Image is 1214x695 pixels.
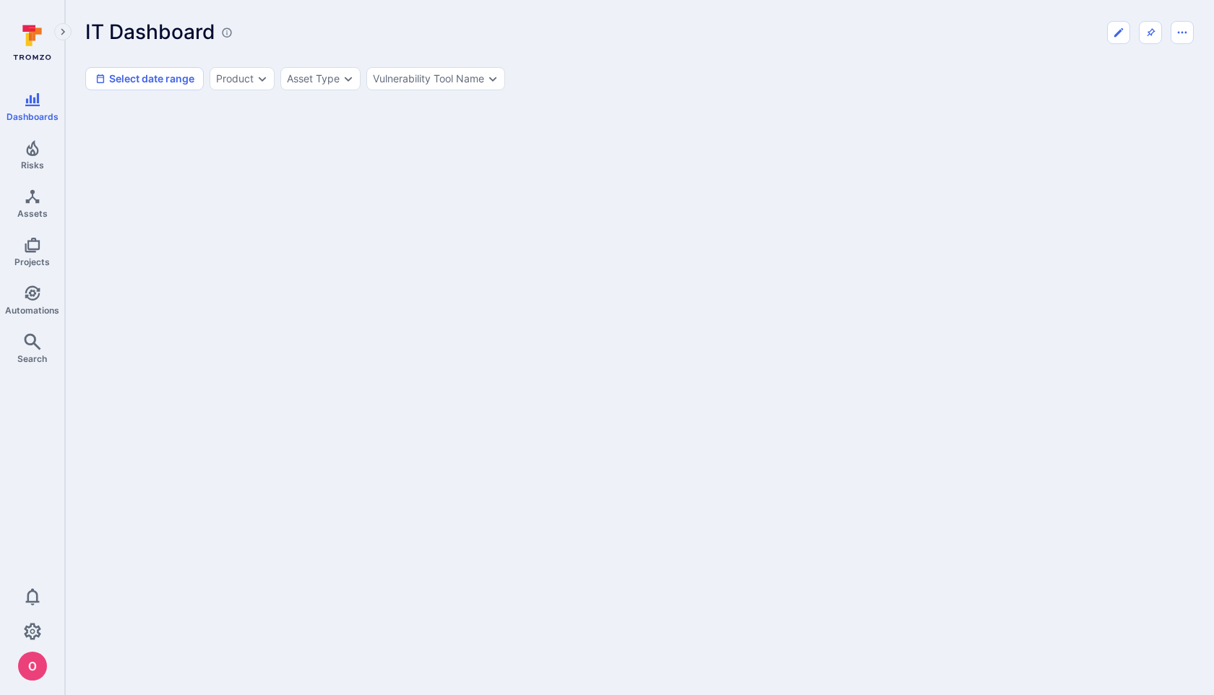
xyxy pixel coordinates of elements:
button: Asset Type [287,73,340,85]
button: Expand dropdown [487,73,499,85]
button: Pin to sidebar [1139,21,1162,44]
span: Projects [14,256,50,267]
button: Expand navigation menu [54,23,72,40]
span: Automations [5,305,59,316]
button: Expand dropdown [343,73,354,85]
div: Widget [85,108,1194,264]
button: Dashboard menu [1171,21,1194,44]
span: Dashboards [7,111,59,122]
button: Select date range [85,67,204,90]
i: Expand navigation menu [58,26,68,38]
div: oleg malkov [18,652,47,681]
button: Edit dashboard [1107,21,1130,44]
img: ACg8ocJcCe-YbLxGm5tc0PuNRxmgP8aEm0RBXn6duO8aeMVK9zjHhw=s96-c [18,652,47,681]
div: Widget [85,275,1194,599]
span: Risks [21,160,44,170]
button: Expand dropdown [257,73,268,85]
button: Product [216,73,254,85]
span: Search [17,353,47,364]
span: Assets [17,208,48,219]
h1: IT Dashboard [85,20,215,44]
button: Vulnerability Tool Name [373,73,484,85]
